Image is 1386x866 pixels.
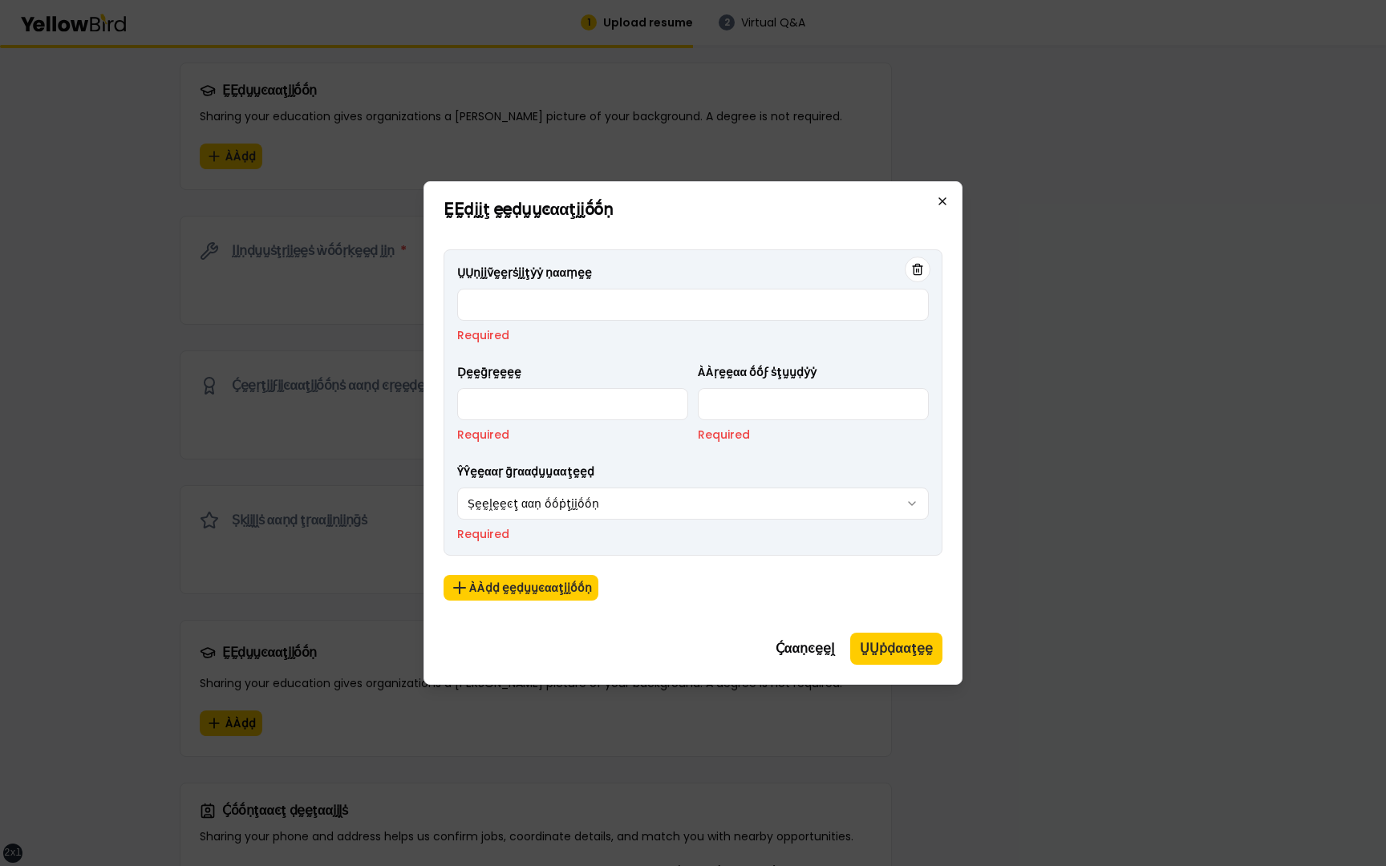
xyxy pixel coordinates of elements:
button: Ḉααṇͼḛḛḽ [766,633,845,665]
h2: ḚḚḍḭḭţ ḛḛḍṵṵͼααţḭḭṓṓṇ [444,201,942,217]
label: ṲṲṇḭḭṽḛḛṛṡḭḭţẏẏ ṇααṃḛḛ [457,265,592,281]
p: Required [457,427,688,443]
p: Required [698,427,929,443]
button: ṲṲṗḍααţḛḛ [850,633,942,665]
p: Required [457,327,929,343]
label: Ḍḛḛḡṛḛḛḛḛ [457,364,521,380]
label: ÀÀṛḛḛαα ṓṓϝ ṡţṵṵḍẏẏ [698,364,817,380]
p: Required [457,526,929,542]
button: ÀÀḍḍ ḛḛḍṵṵͼααţḭḭṓṓṇ [444,575,598,601]
label: ŶŶḛḛααṛ ḡṛααḍṵṵααţḛḛḍ [457,463,594,480]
